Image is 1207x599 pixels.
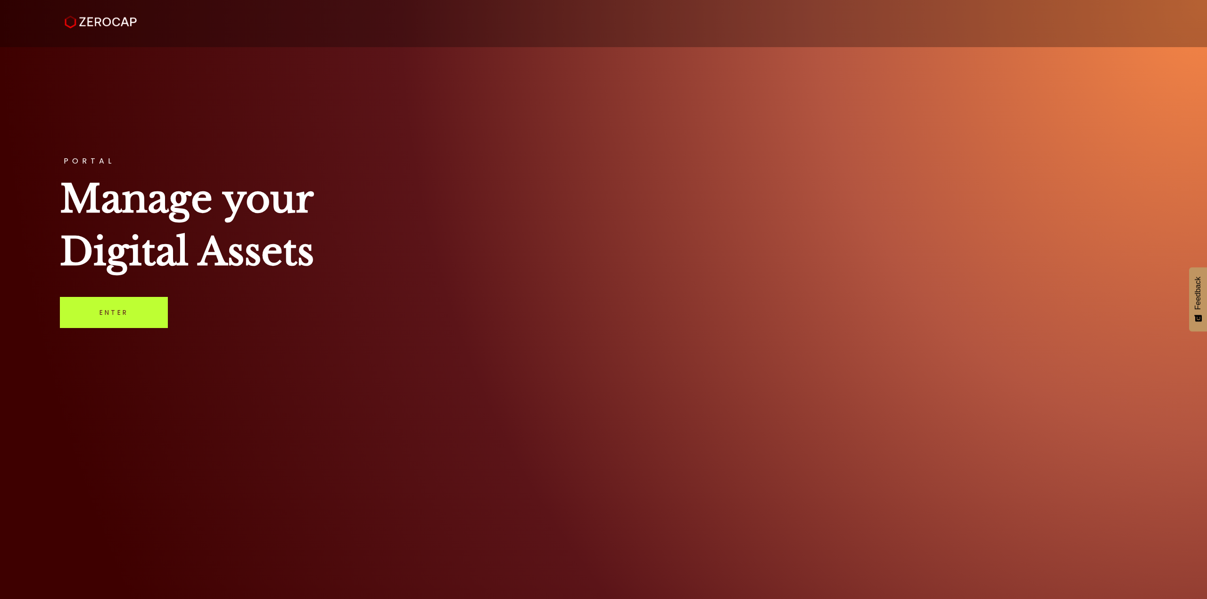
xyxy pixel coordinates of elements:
[60,297,168,328] a: Enter
[1194,277,1202,310] span: Feedback
[65,16,137,29] img: ZeroCap
[60,157,1147,165] h3: PORTAL
[60,172,1147,278] h1: Manage your Digital Assets
[1189,267,1207,331] button: Feedback - Show survey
